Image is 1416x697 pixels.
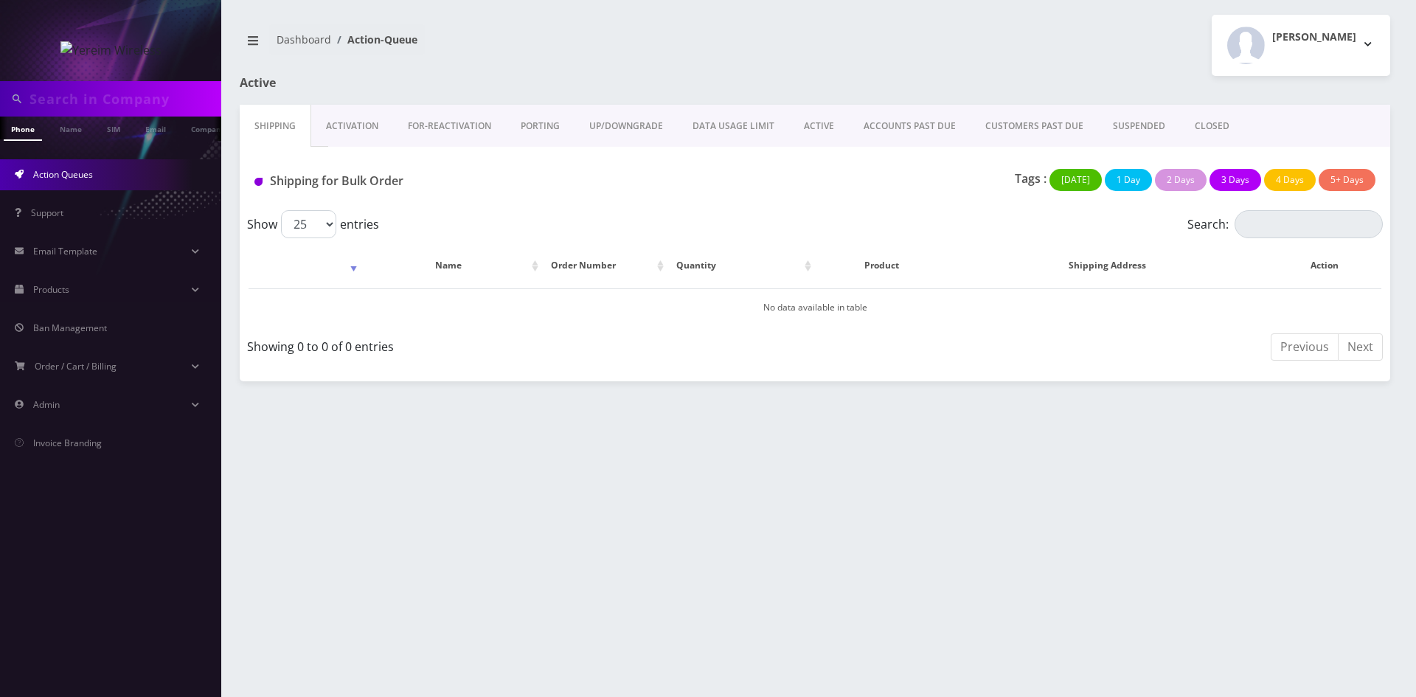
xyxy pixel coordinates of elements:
a: Name [52,117,89,139]
a: ACTIVE [789,105,849,148]
img: Yereim Wireless [60,41,162,59]
span: Action Queues [33,168,93,181]
p: Tags : [1015,170,1047,187]
span: Invoice Branding [33,437,102,449]
label: Show entries [247,210,379,238]
a: Next [1338,333,1383,361]
button: 1 Day [1105,169,1152,191]
a: Company [184,117,233,139]
label: Search: [1187,210,1383,238]
th: Shipping Address [949,244,1266,287]
span: Support [31,207,63,219]
h1: Shipping for Bulk Order [254,174,614,188]
button: 4 Days [1264,169,1316,191]
th: Order Number: activate to sort column ascending [544,244,667,287]
h1: Active [240,76,608,90]
button: [DATE] [1049,169,1102,191]
a: Phone [4,117,42,141]
th: : activate to sort column ascending [249,244,361,287]
input: Search in Company [29,85,218,113]
a: PORTING [506,105,575,148]
a: ACCOUNTS PAST DUE [849,105,971,148]
a: FOR-REActivation [393,105,506,148]
th: Name: activate to sort column ascending [362,244,542,287]
nav: breadcrumb [240,24,804,66]
a: DATA USAGE LIMIT [678,105,789,148]
button: 2 Days [1155,169,1207,191]
select: Showentries [281,210,336,238]
a: CUSTOMERS PAST DUE [971,105,1098,148]
a: Previous [1271,333,1339,361]
button: 5+ Days [1319,169,1375,191]
th: Action [1267,244,1381,287]
span: Email Template [33,245,97,257]
th: Quantity: activate to sort column ascending [669,244,815,287]
th: Product [816,244,948,287]
a: Activation [311,105,393,148]
h2: [PERSON_NAME] [1272,31,1356,44]
li: Action-Queue [331,32,417,47]
button: 3 Days [1209,169,1261,191]
a: Shipping [240,105,311,148]
span: Admin [33,398,60,411]
a: Email [138,117,173,139]
a: UP/DOWNGRADE [575,105,678,148]
a: CLOSED [1180,105,1244,148]
a: SUSPENDED [1098,105,1180,148]
a: SIM [100,117,128,139]
span: Ban Management [33,322,107,334]
span: Order / Cart / Billing [35,360,117,372]
div: Showing 0 to 0 of 0 entries [247,332,804,356]
input: Search: [1235,210,1383,238]
a: Dashboard [277,32,331,46]
img: Shipping for Bulk Order [254,178,263,186]
td: No data available in table [249,288,1381,326]
span: Products [33,283,69,296]
button: [PERSON_NAME] [1212,15,1390,76]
